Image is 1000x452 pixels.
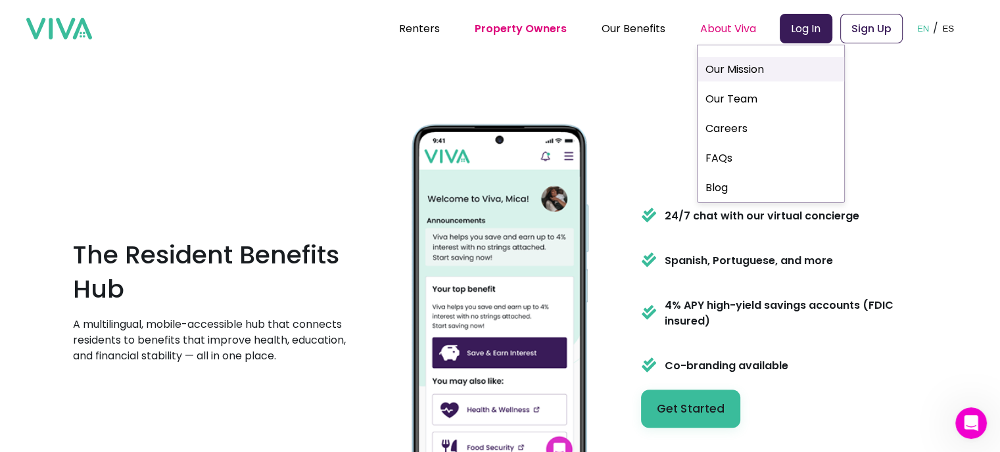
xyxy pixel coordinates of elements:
[73,238,360,306] h2: The Resident Benefits Hub
[641,303,657,321] img: Trophy
[641,250,657,269] img: Trophy
[73,317,360,364] p: A multilingual, mobile-accessible hub that connects residents to benefits that improve health, ed...
[700,12,756,45] div: About Viva
[641,390,741,428] button: Get Started
[665,253,833,269] p: Spanish, Portuguese, and more
[26,18,92,40] img: viva
[698,175,844,200] a: Blog
[938,8,958,49] button: ES
[665,358,788,374] p: Co-branding available
[399,21,440,36] a: Renters
[698,87,844,111] a: Our Team
[933,18,938,38] p: /
[698,146,844,170] a: FAQs
[665,208,859,224] p: 24/7 chat with our virtual concierge
[641,355,657,374] img: Trophy
[780,14,832,43] a: Log In
[955,407,987,439] iframe: Intercom live chat
[641,206,657,224] img: Trophy
[698,57,844,81] a: Our Mission
[602,12,665,45] div: Our Benefits
[665,298,928,329] p: 4% APY high-yield savings accounts (FDIC insured)
[840,14,903,43] a: Sign Up
[698,116,844,141] a: Careers
[913,8,934,49] button: EN
[475,21,567,36] a: Property Owners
